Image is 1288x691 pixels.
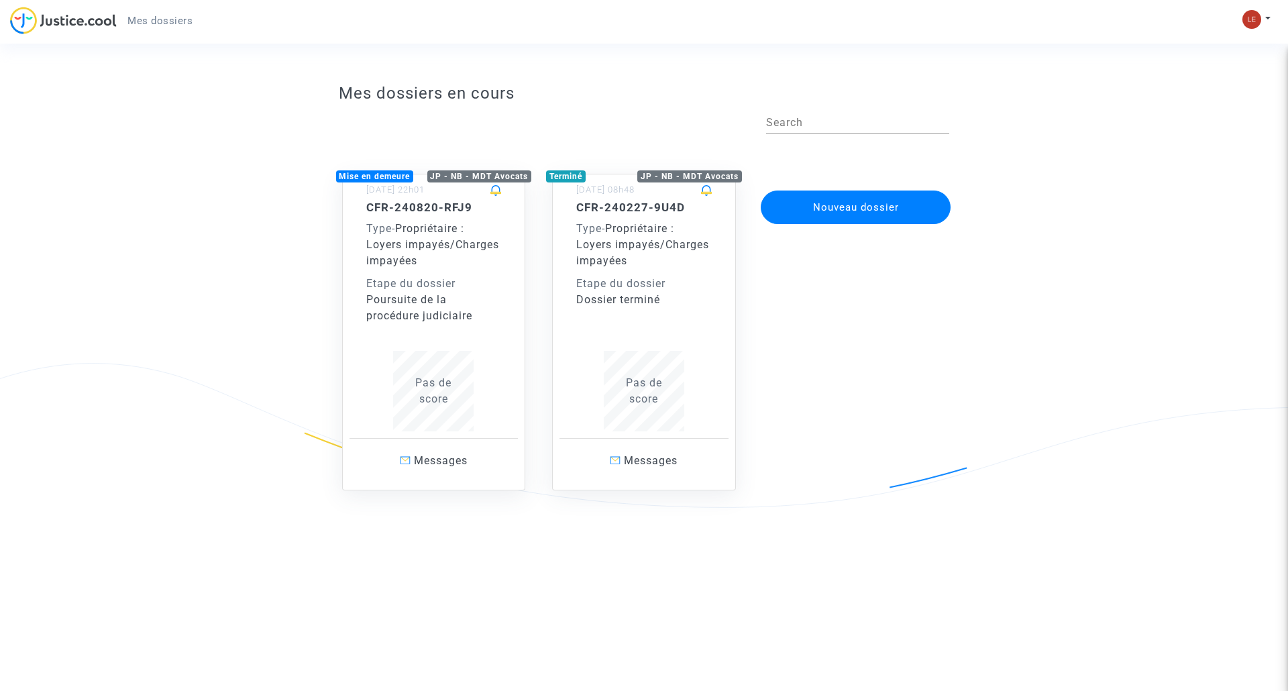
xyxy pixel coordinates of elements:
[339,84,950,103] h3: Mes dossiers en cours
[576,201,712,214] h5: CFR-240227-9U4D
[336,170,414,182] div: Mise en demeure
[329,147,539,490] a: Mise en demeureJP - NB - MDT Avocats[DATE] 22h01CFR-240820-RFJ9Type-Propriétaire : Loyers impayés...
[576,222,709,267] span: Propriétaire : Loyers impayés/Charges impayées
[546,170,586,182] div: Terminé
[761,191,951,224] button: Nouveau dossier
[366,184,425,195] small: [DATE] 22h01
[366,222,499,267] span: Propriétaire : Loyers impayés/Charges impayées
[576,222,605,235] span: -
[576,184,635,195] small: [DATE] 08h48
[127,15,193,27] span: Mes dossiers
[576,222,602,235] span: Type
[576,276,712,292] div: Etape du dossier
[366,222,395,235] span: -
[559,438,729,483] a: Messages
[415,376,451,405] span: Pas de score
[366,276,502,292] div: Etape du dossier
[626,376,662,405] span: Pas de score
[576,292,712,308] div: Dossier terminé
[1242,10,1261,29] img: 4d9227a24377f7d97e8abcd958bcfdca
[637,170,742,182] div: JP - NB - MDT Avocats
[366,222,392,235] span: Type
[539,147,749,490] a: TerminéJP - NB - MDT Avocats[DATE] 08h48CFR-240227-9U4DType-Propriétaire : Loyers impayés/Charges...
[10,7,117,34] img: jc-logo.svg
[366,201,502,214] h5: CFR-240820-RFJ9
[759,182,953,195] a: Nouveau dossier
[427,170,532,182] div: JP - NB - MDT Avocats
[117,11,203,31] a: Mes dossiers
[366,292,502,324] div: Poursuite de la procédure judiciaire
[350,438,519,483] a: Messages
[414,454,468,467] span: Messages
[624,454,678,467] span: Messages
